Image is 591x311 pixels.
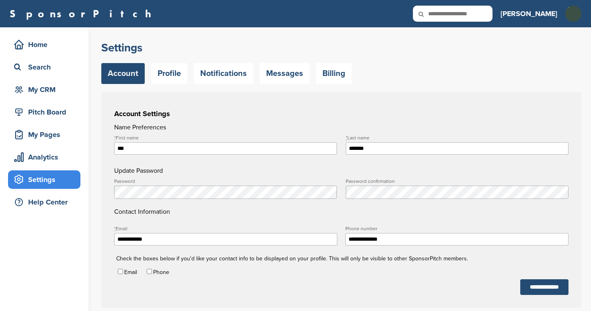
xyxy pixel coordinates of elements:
[114,226,337,231] label: Email
[12,82,80,97] div: My CRM
[8,103,80,121] a: Pitch Board
[114,135,116,141] abbr: required
[346,135,568,140] label: Last name
[151,63,187,84] a: Profile
[8,35,80,54] a: Home
[12,37,80,52] div: Home
[194,63,253,84] a: Notifications
[114,135,337,140] label: First name
[8,170,80,189] a: Settings
[12,105,80,119] div: Pitch Board
[260,63,310,84] a: Messages
[346,135,347,141] abbr: required
[12,127,80,142] div: My Pages
[8,148,80,166] a: Analytics
[8,58,80,76] a: Search
[101,63,145,84] a: Account
[12,172,80,187] div: Settings
[114,123,568,132] h4: Name Preferences
[114,179,568,217] h4: Contact Information
[345,226,568,231] label: Phone number
[8,193,80,211] a: Help Center
[10,8,156,19] a: SponsorPitch
[346,179,568,184] label: Password confirmation
[316,63,352,84] a: Billing
[114,226,116,231] abbr: required
[501,8,557,19] h3: [PERSON_NAME]
[114,108,568,119] h3: Account Settings
[8,125,80,144] a: My Pages
[124,269,137,276] label: Email
[12,195,80,209] div: Help Center
[101,41,581,55] h2: Settings
[114,166,568,176] h4: Update Password
[12,60,80,74] div: Search
[12,150,80,164] div: Analytics
[153,269,169,276] label: Phone
[8,80,80,99] a: My CRM
[501,5,557,23] a: [PERSON_NAME]
[114,179,337,184] label: Password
